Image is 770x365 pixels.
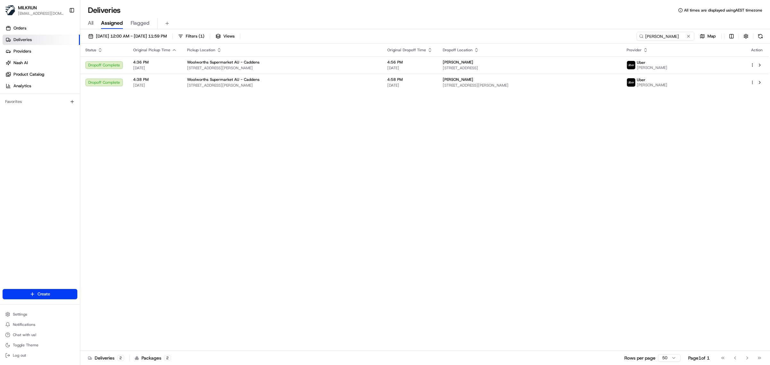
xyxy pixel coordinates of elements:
img: uber-new-logo.jpeg [627,61,635,69]
span: Orders [13,25,26,31]
a: Analytics [3,81,80,91]
button: Notifications [3,320,77,329]
button: Log out [3,351,77,360]
span: 4:56 PM [387,60,432,65]
a: Deliveries [3,35,80,45]
span: Assigned [101,19,123,27]
span: Nash AI [13,60,28,66]
span: [DATE] [133,83,177,88]
span: [STREET_ADDRESS][PERSON_NAME] [187,65,377,71]
span: All times are displayed using AEST timezone [684,8,762,13]
span: Chat with us! [13,332,36,337]
div: Packages [135,355,171,361]
a: Product Catalog [3,69,80,80]
img: uber-new-logo.jpeg [627,78,635,87]
span: Settings [13,312,27,317]
button: MILKRUNMILKRUN[EMAIL_ADDRESS][DOMAIN_NAME] [3,3,66,18]
button: [DATE] 12:00 AM - [DATE] 11:59 PM [85,32,170,41]
button: Chat with us! [3,330,77,339]
span: [PERSON_NAME] [443,60,473,65]
img: MILKRUN [5,5,15,15]
span: Notifications [13,322,35,327]
span: [PERSON_NAME] [637,65,667,70]
span: Status [85,47,96,53]
div: 2 [164,355,171,361]
button: MILKRUN [18,4,37,11]
span: 4:58 PM [387,77,432,82]
span: ( 1 ) [199,33,204,39]
div: 2 [117,355,124,361]
span: [PERSON_NAME] [637,82,667,88]
span: Original Pickup Time [133,47,170,53]
span: Create [38,291,50,297]
span: Dropoff Location [443,47,473,53]
span: [DATE] [387,83,432,88]
span: Deliveries [13,37,32,43]
span: Provider [627,47,642,53]
span: [DATE] [133,65,177,71]
div: Favorites [3,97,77,107]
span: Log out [13,353,26,358]
button: [EMAIL_ADDRESS][DOMAIN_NAME] [18,11,64,16]
span: Pickup Location [187,47,215,53]
button: Views [213,32,237,41]
a: Orders [3,23,80,33]
span: [DATE] [387,65,432,71]
button: Refresh [756,32,765,41]
span: Uber [637,60,646,65]
span: Views [223,33,235,39]
span: Woolworths Supermarket AU - Caddens [187,60,260,65]
a: Providers [3,46,80,56]
button: Create [3,289,77,299]
span: Product Catalog [13,72,44,77]
div: Action [750,47,764,53]
button: Toggle Theme [3,341,77,350]
span: [DATE] 12:00 AM - [DATE] 11:59 PM [96,33,167,39]
h1: Deliveries [88,5,121,15]
span: Analytics [13,83,31,89]
span: Map [707,33,716,39]
span: 4:36 PM [133,60,177,65]
span: Providers [13,48,31,54]
span: Uber [637,77,646,82]
span: [STREET_ADDRESS][PERSON_NAME] [443,83,616,88]
a: Nash AI [3,58,80,68]
p: Rows per page [624,355,655,361]
span: Toggle Theme [13,343,38,348]
input: Type to search [637,32,694,41]
span: Filters [186,33,204,39]
span: Woolworths Supermarket AU - Caddens [187,77,260,82]
span: 4:38 PM [133,77,177,82]
span: Original Dropoff Time [387,47,426,53]
button: Map [697,32,719,41]
span: All [88,19,93,27]
span: [STREET_ADDRESS][PERSON_NAME] [187,83,377,88]
span: [STREET_ADDRESS] [443,65,616,71]
div: Page 1 of 1 [688,355,710,361]
div: Deliveries [88,355,124,361]
button: Filters(1) [175,32,207,41]
span: Flagged [131,19,150,27]
span: [PERSON_NAME] [443,77,473,82]
button: Settings [3,310,77,319]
